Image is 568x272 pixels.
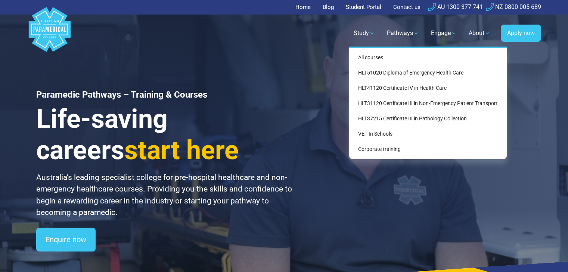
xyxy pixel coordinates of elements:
[352,127,504,141] a: VET In Schools
[124,135,239,165] span: start here
[36,228,96,252] a: Enquire now
[352,51,504,64] a: All courses
[352,142,504,156] a: Corporate training
[352,81,504,95] a: HLT41120 Certificate IV in Health Care
[27,15,72,52] a: Australian Paramedical College
[349,23,379,44] a: Study
[426,23,461,44] a: Engage
[352,66,504,80] a: HLT51020 Diploma of Emergency Health Care
[486,3,541,10] a: NZ 0800 005 689
[36,89,293,100] h1: Paramedic Pathways – Training & Courses
[36,103,293,166] h3: Life-saving careers
[428,3,483,10] a: AU 1300 377 741
[352,112,504,126] a: HLT37215 Certificate III in Pathology Collection
[501,25,541,42] a: Apply now
[382,23,423,44] a: Pathways
[36,172,293,219] p: Australia’s leading specialist college for pre-hospital healthcare and non-emergency healthcare c...
[464,23,495,44] a: About
[352,97,504,110] a: HLT31120 Certificate III in Non-Emergency Patient Transport
[349,47,507,159] div: Study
